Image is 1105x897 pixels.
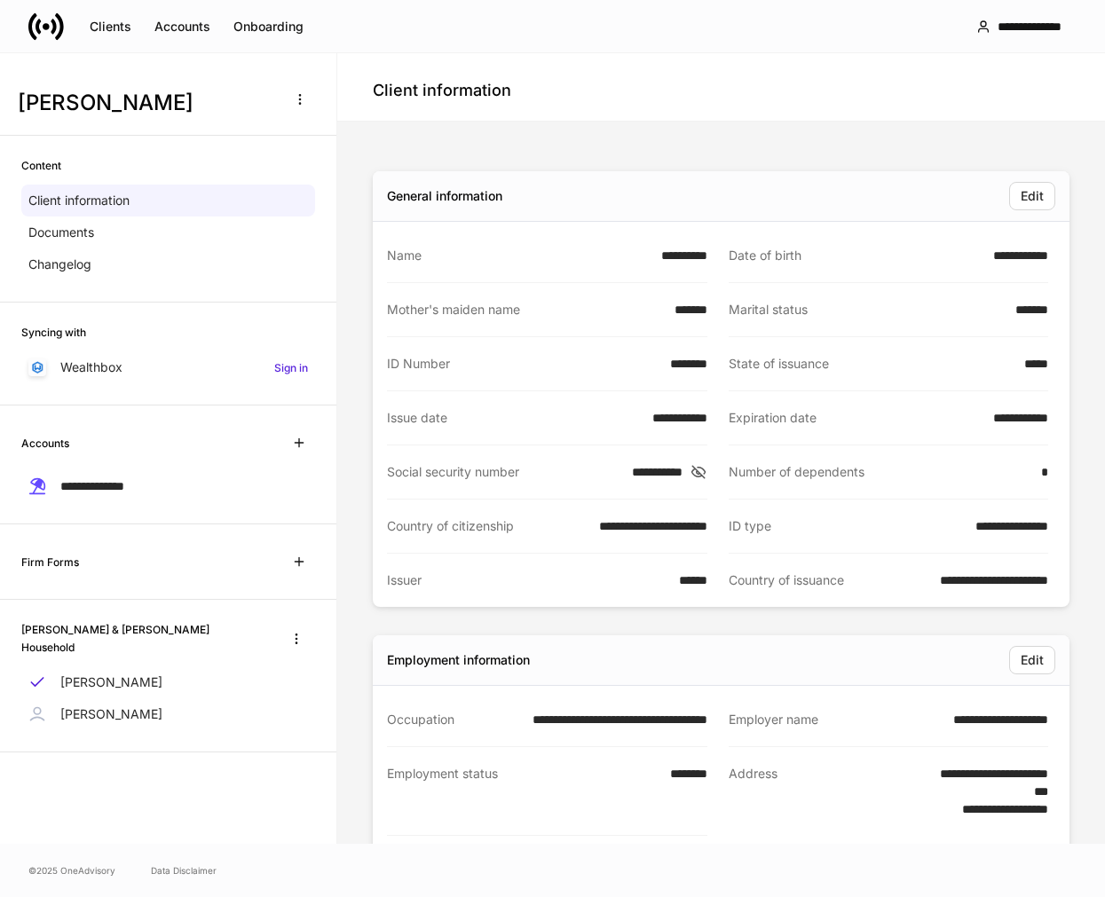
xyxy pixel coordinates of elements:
div: ID Number [387,355,659,373]
a: WealthboxSign in [21,351,315,383]
div: Name [387,247,651,264]
div: State of issuance [729,355,1014,373]
span: © 2025 OneAdvisory [28,863,115,877]
div: Employer name [729,711,943,728]
div: Mother's maiden name [387,301,664,319]
h6: Syncing with [21,324,86,341]
div: Number of dependents [729,463,1031,481]
a: [PERSON_NAME] [21,698,315,730]
a: Changelog [21,248,315,280]
div: Issuer [387,571,668,589]
h4: Client information [373,80,511,101]
h6: [PERSON_NAME] & [PERSON_NAME] Household [21,621,264,655]
div: Onboarding [233,20,304,33]
a: [PERSON_NAME] [21,666,315,698]
div: Country of citizenship [387,517,588,535]
button: Clients [78,12,143,41]
div: ID type [729,517,966,535]
div: Expiration date [729,409,983,427]
div: Clients [90,20,131,33]
div: Address [729,765,930,818]
div: Marital status [729,301,1006,319]
div: Country of issuance [729,571,930,589]
div: Issue date [387,409,642,427]
div: Edit [1021,654,1044,666]
div: Employment information [387,651,530,669]
a: Documents [21,216,315,248]
p: Changelog [28,256,91,273]
h6: Firm Forms [21,554,79,570]
p: [PERSON_NAME] [60,705,162,723]
a: Client information [21,185,315,216]
h6: Content [21,157,61,174]
a: Data Disclaimer [151,863,217,877]
p: [PERSON_NAME] [60,673,162,691]
button: Accounts [143,12,222,41]
div: Employment status [387,765,659,817]
h3: [PERSON_NAME] [18,89,274,117]
button: Edit [1009,182,1055,210]
div: Edit [1021,190,1044,202]
p: Client information [28,192,130,209]
p: Wealthbox [60,358,122,376]
h6: Sign in [274,359,308,376]
p: Documents [28,224,94,241]
button: Onboarding [222,12,315,41]
div: Social security number [387,463,621,481]
div: Accounts [154,20,210,33]
h6: Accounts [21,435,69,452]
button: Edit [1009,646,1055,674]
div: Occupation [387,711,522,728]
div: Date of birth [729,247,983,264]
div: General information [387,187,502,205]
